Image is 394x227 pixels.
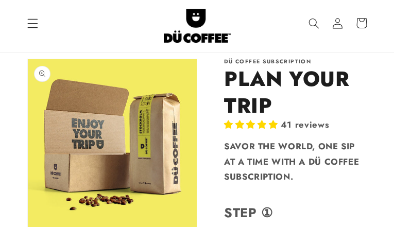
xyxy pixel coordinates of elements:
span: Step ① [224,203,273,222]
h1: PLAN YOUR TRIP [224,65,367,119]
p: DÜ COFFEE SUBSCRIPTION [224,59,367,65]
span: 41 reviews [281,118,329,131]
img: Let's Dü Coffee together! Coffee beans roasted in the style of world cities, coffee subscriptions... [164,4,231,43]
div: Savor the world, one sip at a time with a Dü Coffee Subscription. [224,139,367,185]
span: 4.93 stars [224,118,281,131]
summary: Menu [21,11,44,35]
summary: Search [302,11,326,35]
